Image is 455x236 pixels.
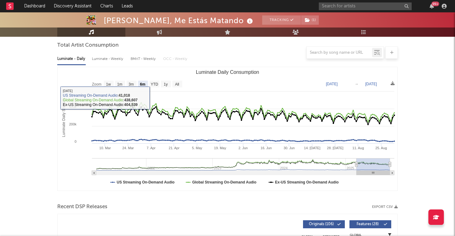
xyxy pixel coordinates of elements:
[192,180,257,184] text: Global Streaming On-Demand Audio
[307,50,372,55] input: Search by song name or URL
[117,180,175,184] text: US Streaming On-Demand Audio
[355,82,358,86] text: →
[62,98,66,137] text: Luminate Daily Streams
[326,82,338,86] text: [DATE]
[164,82,168,86] text: 1y
[57,29,80,37] span: Music
[131,54,157,64] div: BMAT - Weekly
[169,146,180,150] text: 21. Apr
[69,105,76,109] text: 400k
[175,82,179,86] text: All
[140,82,145,86] text: 6m
[57,42,119,49] span: Total Artist Consumption
[353,222,382,226] span: Features ( 28 )
[303,220,345,228] button: Originals(106)
[284,146,295,150] text: 30. Jun
[106,82,111,86] text: 1w
[147,146,156,150] text: 7. Apr
[57,203,107,211] span: Recent DSP Releases
[92,82,102,86] text: Zoom
[375,146,387,150] text: 25. Aug
[151,82,158,86] text: YTD
[129,82,134,86] text: 3m
[301,15,319,25] button: (1)
[239,146,248,150] text: 2. Jun
[261,146,272,150] text: 16. Jun
[319,2,412,10] input: Search for artists
[196,70,259,75] text: Luminate Daily Consumption
[92,54,124,64] div: Luminate - Weekly
[69,122,76,126] text: 200k
[262,15,301,25] button: Tracking
[122,146,134,150] text: 24. Mar
[353,146,364,150] text: 11. Aug
[117,82,123,86] text: 1m
[304,146,320,150] text: 14. [DATE]
[58,67,397,191] svg: Luminate Daily Consumption
[104,15,254,26] div: [PERSON_NAME], Me Estás Matando
[192,146,202,150] text: 5. May
[431,2,439,6] div: 99 +
[301,15,319,25] span: ( 1 )
[372,205,398,209] button: Export CSV
[214,146,227,150] text: 19. May
[349,220,391,228] button: Features(28)
[307,222,336,226] span: Originals ( 106 )
[99,146,111,150] text: 10. Mar
[57,54,86,64] div: Luminate - Daily
[275,180,339,184] text: Ex-US Streaming On-Demand Audio
[75,140,76,143] text: 0
[365,82,377,86] text: [DATE]
[327,146,343,150] text: 28. [DATE]
[430,4,434,9] button: 99+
